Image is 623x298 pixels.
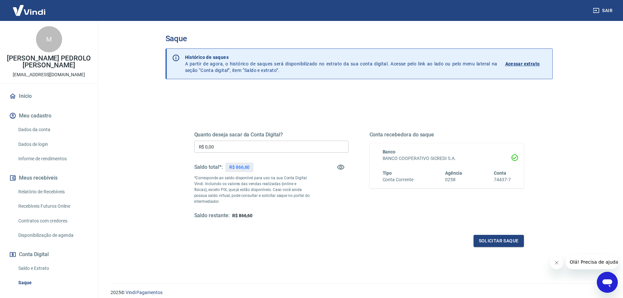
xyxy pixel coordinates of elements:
iframe: Botão para abrir a janela de mensagens [597,272,618,293]
iframe: Mensagem da empresa [566,255,618,269]
h6: 74437-7 [494,176,511,183]
p: Acessar extrato [505,61,540,67]
h5: Conta recebedora do saque [370,131,524,138]
h6: 0258 [445,176,462,183]
a: Informe de rendimentos [16,152,90,166]
p: A partir de agora, o histórico de saques será disponibilizado no extrato da sua conta digital. Ac... [185,54,497,74]
a: Vindi Pagamentos [126,290,163,295]
p: [PERSON_NAME] PEDROLO [PERSON_NAME] [5,55,93,69]
span: R$ 866,60 [232,213,253,218]
p: *Corresponde ao saldo disponível para uso na sua Conta Digital Vindi. Incluindo os valores das ve... [194,175,310,204]
span: Olá! Precisa de ajuda? [4,5,55,10]
h6: Conta Corrente [383,176,413,183]
h6: BANCO COOPERATIVO SICREDI S.A. [383,155,511,162]
a: Dados da conta [16,123,90,136]
a: Saldo e Extrato [16,262,90,275]
h5: Saldo total*: [194,164,223,170]
a: Relatório de Recebíveis [16,185,90,199]
span: Agência [445,170,462,176]
a: Acessar extrato [505,54,547,74]
button: Sair [592,5,615,17]
h3: Saque [165,34,553,43]
p: R$ 866,60 [229,164,250,171]
a: Saque [16,276,90,289]
img: Vindi [8,0,50,20]
p: [EMAIL_ADDRESS][DOMAIN_NAME] [13,71,85,78]
a: Recebíveis Futuros Online [16,200,90,213]
button: Conta Digital [8,247,90,262]
div: M [36,26,62,52]
span: Banco [383,149,396,154]
a: Dados de login [16,138,90,151]
span: Conta [494,170,506,176]
button: Solicitar saque [474,235,524,247]
button: Meu cadastro [8,109,90,123]
h5: Quanto deseja sacar da Conta Digital? [194,131,349,138]
button: Meus recebíveis [8,171,90,185]
h5: Saldo restante: [194,212,230,219]
p: Histórico de saques [185,54,497,61]
a: Disponibilização de agenda [16,229,90,242]
span: Tipo [383,170,392,176]
iframe: Fechar mensagem [550,256,563,269]
a: Início [8,89,90,103]
p: 2025 © [111,289,607,296]
a: Contratos com credores [16,214,90,228]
